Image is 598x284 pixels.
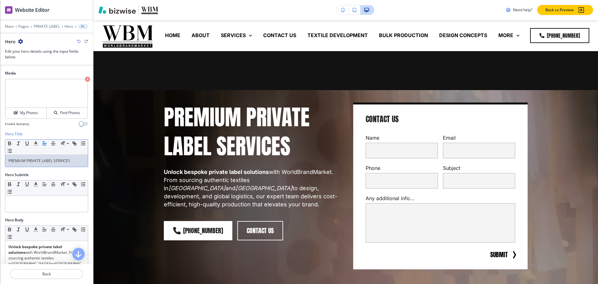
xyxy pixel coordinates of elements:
[12,261,49,266] em: [GEOGRAPHIC_DATA]
[164,169,269,175] strong: Unlock bespoke private label solutions
[235,185,292,191] em: [GEOGRAPHIC_DATA]
[5,79,88,119] div: My PhotosFind Photos
[5,70,88,76] h2: Media
[64,24,73,29] button: Hero
[6,108,47,118] button: My Photos
[5,38,16,45] h2: Hero
[5,49,88,60] h3: Edit your hero details using the input fields below
[98,6,136,14] img: Bizwise Logo
[5,24,14,29] button: Main
[81,24,85,29] p: Hero
[47,108,88,118] button: Find Photos
[164,168,338,209] p: with WorldBrandMarket. From sourcing authentic textiles in and to design, development, and global...
[307,32,368,39] p: TEXTILE DEVELOPMENT
[192,32,210,39] p: ABOUT
[18,24,29,29] button: Pages
[366,134,438,142] p: Name
[10,269,83,279] button: Back
[443,165,515,172] p: Subject
[165,32,180,39] p: HOME
[78,24,88,29] button: Hero
[366,165,438,172] p: Phone
[15,6,50,14] h2: Website Editor
[20,110,38,116] h4: My Photos
[164,103,338,161] p: PREMIUM PRIVATE LABEL SERVICES
[513,7,532,13] h3: Need help?
[537,5,593,15] button: Back to Preview
[439,32,487,39] p: DESIGN CONCEPTS
[366,114,399,124] h4: Contact Us
[5,6,12,14] img: editor icon
[8,244,63,255] strong: Unlock bespoke private label solutions
[8,158,85,164] p: PREMIUM PRIVATE LABEL SERVICES
[60,110,80,116] h4: Find Photos
[141,6,158,14] img: Your Logo
[5,172,29,178] h2: Hero Subtitle
[103,22,154,48] img: WorldBrandMarket
[34,24,60,29] button: PRIVATE LABEL
[5,217,23,223] h2: Hero Body
[5,131,22,137] h2: Hero Title
[237,221,283,240] button: CONTACT US
[366,195,515,202] p: Any additional info...
[221,32,246,39] p: SERVICES
[5,122,29,126] h4: Enable Autoplay
[443,134,515,142] p: Email
[489,250,509,259] button: SUBMIT
[498,32,513,39] p: MORE
[168,185,225,191] em: [GEOGRAPHIC_DATA]
[164,221,232,240] a: [PHONE_NUMBER]
[263,32,296,39] p: CONTACT US
[11,271,83,277] p: Back
[530,28,589,43] a: [PHONE_NUMBER]
[379,32,428,39] p: BULK PRODUCTION
[545,7,574,13] p: Back to Preview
